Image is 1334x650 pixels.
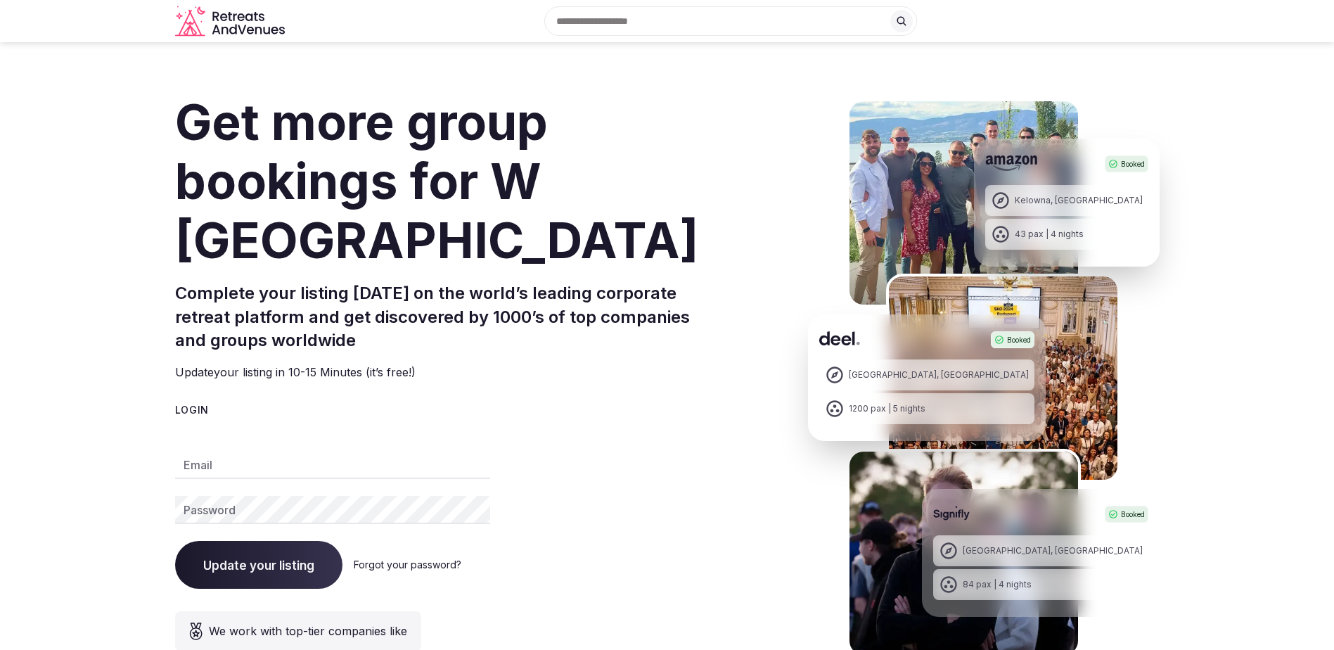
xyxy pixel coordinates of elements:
a: Forgot your password? [354,559,461,571]
div: 43 pax | 4 nights [1015,229,1084,241]
div: Booked [991,331,1034,348]
div: [GEOGRAPHIC_DATA], [GEOGRAPHIC_DATA] [963,545,1143,557]
div: Login [175,403,722,417]
a: Visit the homepage [175,6,288,37]
svg: Retreats and Venues company logo [175,6,288,37]
img: Deel Spain Retreat [886,274,1120,483]
button: Update your listing [175,541,342,589]
div: Booked [1105,155,1148,172]
h1: Get more group bookings for W [GEOGRAPHIC_DATA] [175,93,722,270]
p: Update your listing in 10-15 Minutes (it’s free!) [175,364,722,381]
span: Update your listing [203,558,314,572]
img: Amazon Kelowna Retreat [847,98,1081,307]
div: Booked [1105,506,1148,523]
div: 1200 pax | 5 nights [849,403,925,415]
h2: Complete your listing [DATE] on the world’s leading corporate retreat platform and get discovered... [175,281,722,352]
div: Kelowna, [GEOGRAPHIC_DATA] [1015,195,1143,207]
div: [GEOGRAPHIC_DATA], [GEOGRAPHIC_DATA] [849,369,1029,381]
div: 84 pax | 4 nights [963,579,1032,591]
